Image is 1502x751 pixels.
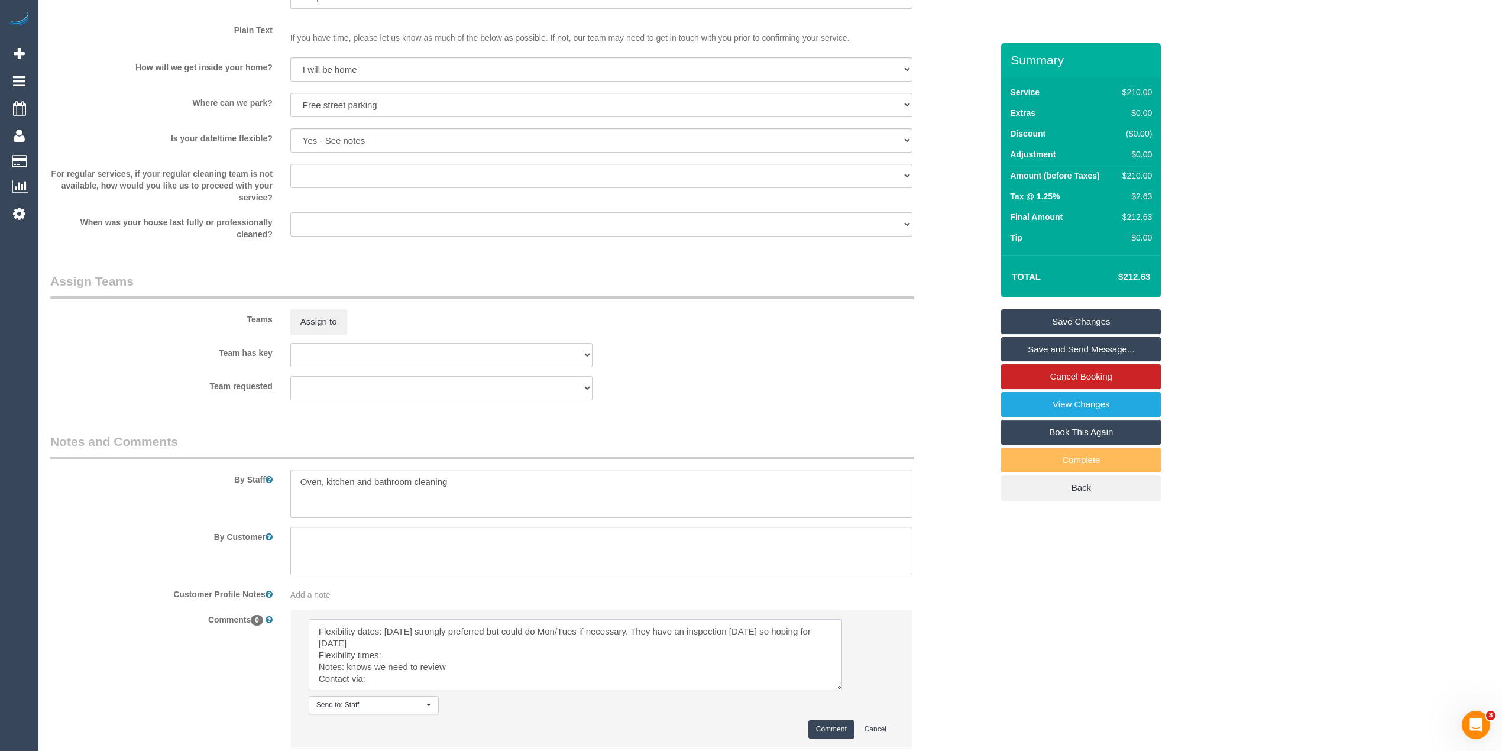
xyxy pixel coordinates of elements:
[857,720,894,739] button: Cancel
[41,343,281,359] label: Team has key
[1010,190,1060,202] label: Tax @ 1.25%
[41,376,281,392] label: Team requested
[1001,309,1161,334] a: Save Changes
[7,12,31,28] img: Automaid Logo
[1001,337,1161,362] a: Save and Send Message...
[1010,86,1040,98] label: Service
[41,610,281,626] label: Comments
[1010,170,1099,182] label: Amount (before Taxes)
[316,700,423,710] span: Send to: Staff
[50,273,914,299] legend: Assign Teams
[290,309,347,334] button: Assign to
[41,20,281,36] label: Plain Text
[41,584,281,600] label: Customer Profile Notes
[1118,128,1152,140] div: ($0.00)
[251,615,263,626] span: 0
[1118,190,1152,202] div: $2.63
[41,309,281,325] label: Teams
[41,93,281,109] label: Where can we park?
[1012,271,1041,281] strong: Total
[1083,272,1150,282] h4: $212.63
[50,433,914,459] legend: Notes and Comments
[1118,107,1152,119] div: $0.00
[1118,148,1152,160] div: $0.00
[1011,53,1155,67] h3: Summary
[1010,128,1045,140] label: Discount
[290,590,331,600] span: Add a note
[1001,475,1161,500] a: Back
[1010,148,1056,160] label: Adjustment
[1118,211,1152,223] div: $212.63
[41,128,281,144] label: Is your date/time flexible?
[1001,392,1161,417] a: View Changes
[41,57,281,73] label: How will we get inside your home?
[1001,364,1161,389] a: Cancel Booking
[1010,107,1035,119] label: Extras
[1486,711,1495,720] span: 3
[41,470,281,485] label: By Staff
[1010,232,1022,244] label: Tip
[1462,711,1490,739] iframe: Intercom live chat
[1118,232,1152,244] div: $0.00
[1118,86,1152,98] div: $210.00
[1010,211,1063,223] label: Final Amount
[290,20,912,44] p: If you have time, please let us know as much of the below as possible. If not, our team may need ...
[41,527,281,543] label: By Customer
[1118,170,1152,182] div: $210.00
[41,212,281,240] label: When was your house last fully or professionally cleaned?
[309,696,439,714] button: Send to: Staff
[41,164,281,203] label: For regular services, if your regular cleaning team is not available, how would you like us to pr...
[808,720,854,739] button: Comment
[1001,420,1161,445] a: Book This Again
